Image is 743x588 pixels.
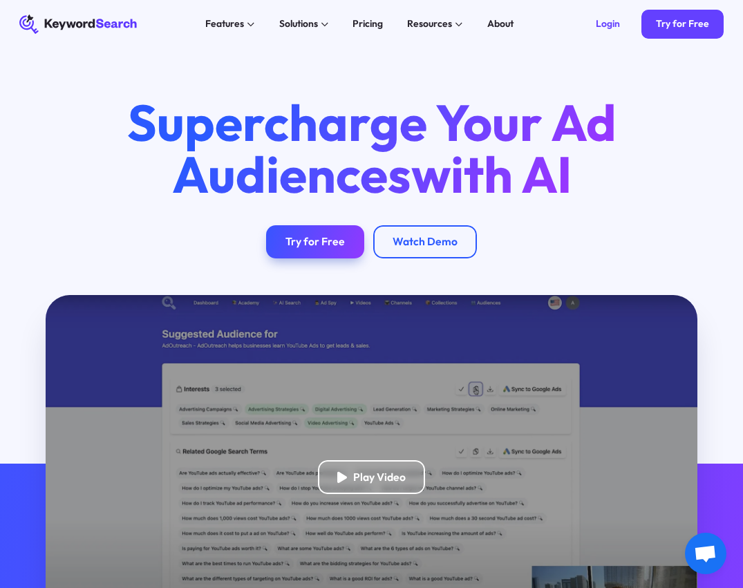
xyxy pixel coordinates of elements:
[480,15,520,34] a: About
[285,235,345,249] div: Try for Free
[205,17,244,31] div: Features
[656,18,709,30] div: Try for Free
[353,471,406,484] div: Play Video
[106,97,637,201] h1: Supercharge Your Ad Audiences
[487,17,514,31] div: About
[596,18,620,30] div: Login
[352,17,383,31] div: Pricing
[279,17,318,31] div: Solutions
[411,142,572,206] span: with AI
[581,10,634,39] a: Login
[641,10,724,39] a: Try for Free
[346,15,391,34] a: Pricing
[407,17,452,31] div: Resources
[685,533,726,574] div: Open chat
[393,235,458,249] div: Watch Demo
[266,225,364,259] a: Try for Free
